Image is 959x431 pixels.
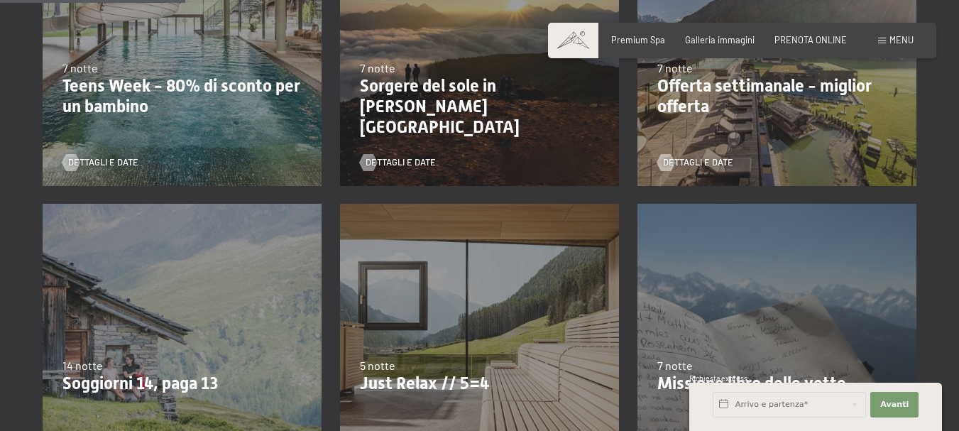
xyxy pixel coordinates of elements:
p: Missione libro delle vette [657,373,897,394]
a: Premium Spa [611,34,665,45]
span: 7 notte [62,61,98,75]
p: Soggiorni 14, paga 13 [62,373,302,394]
span: Dettagli e Date [663,156,733,169]
span: Avanti [880,399,909,410]
p: Just Relax // 5=4 [360,373,599,394]
button: Avanti [870,392,919,418]
span: 7 notte [360,61,395,75]
a: PRENOTA ONLINE [774,34,847,45]
p: Teens Week - 80% di sconto per un bambino [62,76,302,117]
span: 14 notte [62,359,103,372]
span: 7 notte [657,61,693,75]
span: Dettagli e Date [366,156,436,169]
p: Sorgere del sole in [PERSON_NAME][GEOGRAPHIC_DATA] [360,76,599,137]
p: Offerta settimanale - miglior offerta [657,76,897,117]
span: 5 notte [360,359,395,372]
span: 7 notte [657,359,693,372]
a: Dettagli e Date [657,156,733,169]
span: Richiesta express [689,374,747,383]
a: Dettagli e Date [62,156,138,169]
a: Galleria immagini [685,34,755,45]
span: Menu [889,34,914,45]
a: Dettagli e Date [360,156,436,169]
span: Dettagli e Date [68,156,138,169]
